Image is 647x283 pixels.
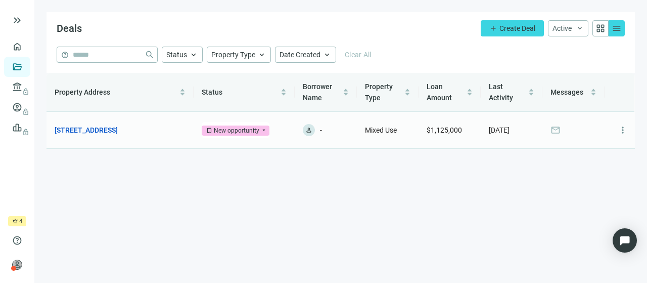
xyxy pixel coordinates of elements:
[618,125,628,135] span: more_vert
[613,120,633,140] button: more_vert
[202,88,222,96] span: Status
[257,50,266,59] span: keyboard_arrow_up
[427,126,462,134] span: $1,125,000
[365,126,397,134] span: Mixed Use
[61,51,69,59] span: help
[499,24,535,32] span: Create Deal
[19,216,23,226] span: 4
[55,88,110,96] span: Property Address
[166,51,187,59] span: Status
[612,23,622,33] span: menu
[489,126,510,134] span: [DATE]
[576,24,584,32] span: keyboard_arrow_down
[550,125,561,135] span: mail
[595,23,606,33] span: grid_view
[427,83,452,102] span: Loan Amount
[12,218,18,224] span: crown
[322,50,332,59] span: keyboard_arrow_up
[489,24,497,32] span: add
[320,124,322,136] span: -
[552,24,572,32] span: Active
[11,14,23,26] button: keyboard_double_arrow_right
[211,51,255,59] span: Property Type
[481,20,544,36] button: addCreate Deal
[550,88,583,96] span: Messages
[189,50,198,59] span: keyboard_arrow_up
[12,260,22,270] span: person
[305,127,312,134] span: person
[303,83,332,102] span: Borrower Name
[280,51,320,59] span: Date Created
[214,126,259,136] div: New opportunity
[489,83,513,102] span: Last Activity
[613,228,637,253] div: Open Intercom Messenger
[340,47,376,63] button: Clear All
[206,127,213,134] span: bookmark
[365,83,393,102] span: Property Type
[548,20,588,36] button: Activekeyboard_arrow_down
[12,235,22,246] span: help
[55,125,118,136] a: [STREET_ADDRESS]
